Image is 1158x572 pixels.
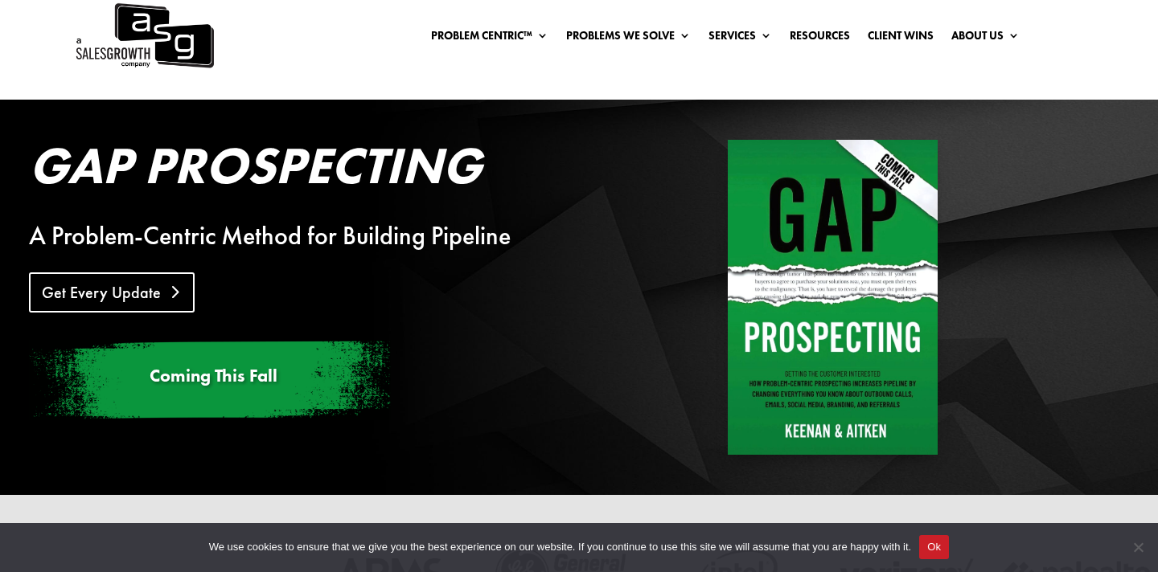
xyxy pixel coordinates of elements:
[1130,539,1146,555] span: No
[29,272,195,313] a: Get Every Update
[728,140,938,455] img: Gap Prospecting - Coming This Fall
[209,539,911,555] span: We use cookies to ensure that we give you the best experience on our website. If you continue to ...
[919,535,949,559] button: Ok
[150,364,277,387] span: Coming This Fall
[29,227,598,246] div: A Problem-Centric Method for Building Pipeline
[29,140,598,199] h2: Gap Prospecting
